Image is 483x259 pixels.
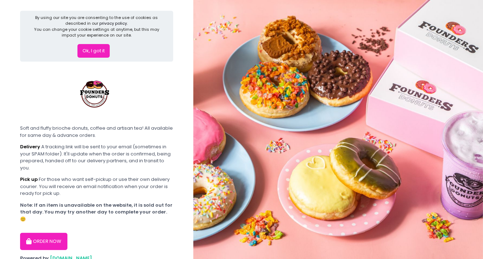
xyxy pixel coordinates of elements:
[20,233,67,250] button: ORDER NOW
[32,15,161,38] div: By using our site you are consenting to the use of cookies as described in our You can change you...
[20,176,173,197] div: For those who want self-pickup or use their own delivery courier. You will receive an email notif...
[20,202,173,223] div: Note: If an item is unavailable on the website, it is sold out for that day. You may try another ...
[20,143,40,150] b: Delivery
[20,176,38,183] b: Pick up
[68,66,122,120] img: Founders Donuts
[77,44,110,58] button: Ok, I got it
[20,143,173,171] div: A tracking link will be sent to your email (sometimes in your SPAM folder). It'll update when the...
[20,125,173,139] div: Soft and fluffy brioche donuts, coffee and artisan tea! All available for same day & advance orders.
[99,20,128,26] a: privacy policy.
